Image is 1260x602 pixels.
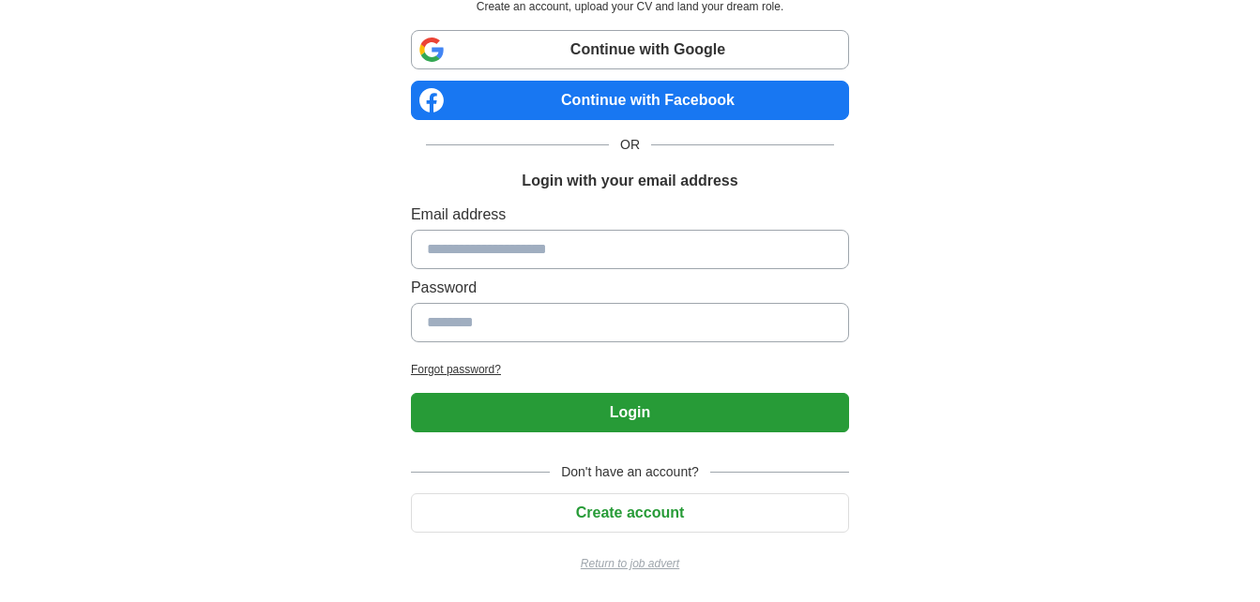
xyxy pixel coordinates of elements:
[411,493,849,533] button: Create account
[609,135,651,155] span: OR
[411,504,849,520] a: Create account
[550,462,710,482] span: Don't have an account?
[411,393,849,432] button: Login
[522,170,737,192] h1: Login with your email address
[411,30,849,69] a: Continue with Google
[411,277,849,299] label: Password
[411,555,849,572] a: Return to job advert
[411,203,849,226] label: Email address
[411,81,849,120] a: Continue with Facebook
[411,361,849,378] a: Forgot password?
